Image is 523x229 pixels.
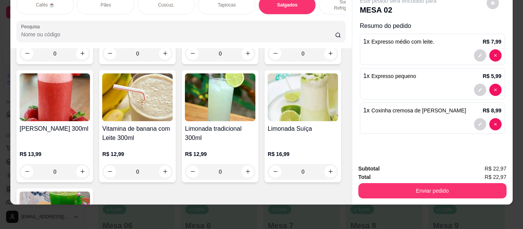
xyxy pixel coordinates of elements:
[20,73,90,121] img: product-image
[277,2,297,8] p: Salgados
[21,166,33,178] button: decrease-product-quantity
[268,124,338,133] h4: Limonada Suíça
[363,71,416,81] p: 1 x
[185,124,255,143] h4: Limonada tradicional 300ml
[324,166,337,178] button: increase-product-quantity
[358,174,371,180] strong: Total
[269,166,281,178] button: decrease-product-quantity
[21,47,33,60] button: decrease-product-quantity
[358,183,507,198] button: Enviar pedido
[363,106,466,115] p: 1 x
[485,164,507,173] span: R$ 22,97
[268,150,338,158] p: R$ 16,99
[102,124,173,143] h4: Vitamina de banana com Leite 300ml
[268,73,338,121] img: product-image
[36,2,55,8] p: Cafés ☕
[360,21,505,31] p: Resumo do pedido
[185,73,255,121] img: product-image
[102,150,173,158] p: R$ 12,99
[371,39,434,45] span: Expresso médio com leite.
[21,31,335,38] input: Pesquisa
[158,2,175,8] p: Cuscuz.
[363,37,435,46] p: 1 x
[474,118,486,130] button: decrease-product-quantity
[159,166,171,178] button: increase-product-quantity
[489,84,502,96] button: decrease-product-quantity
[101,2,111,8] p: Pães
[358,166,380,172] strong: Subtotal
[371,107,466,114] span: Coxinha cremosa de [PERSON_NAME]
[324,47,337,60] button: increase-product-quantity
[76,47,88,60] button: increase-product-quantity
[185,150,255,158] p: R$ 12,99
[20,124,90,133] h4: [PERSON_NAME] 300ml
[186,166,199,178] button: decrease-product-quantity
[474,49,486,62] button: decrease-product-quantity
[21,23,42,30] label: Pesquisa
[269,47,281,60] button: decrease-product-quantity
[20,150,90,158] p: R$ 13,99
[104,166,116,178] button: decrease-product-quantity
[483,72,502,80] p: R$ 5,99
[186,47,199,60] button: decrease-product-quantity
[76,166,88,178] button: increase-product-quantity
[218,2,236,8] p: Tapiocas
[474,84,486,96] button: decrease-product-quantity
[242,166,254,178] button: increase-product-quantity
[360,5,436,15] p: MESA 02
[485,173,507,181] span: R$ 22,97
[371,73,416,79] span: Expresso pequeno
[242,47,254,60] button: increase-product-quantity
[489,49,502,62] button: decrease-product-quantity
[104,47,116,60] button: decrease-product-quantity
[102,73,173,121] img: product-image
[159,47,171,60] button: increase-product-quantity
[489,118,502,130] button: decrease-product-quantity
[483,107,502,114] p: R$ 8,99
[483,38,502,45] p: R$ 7,99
